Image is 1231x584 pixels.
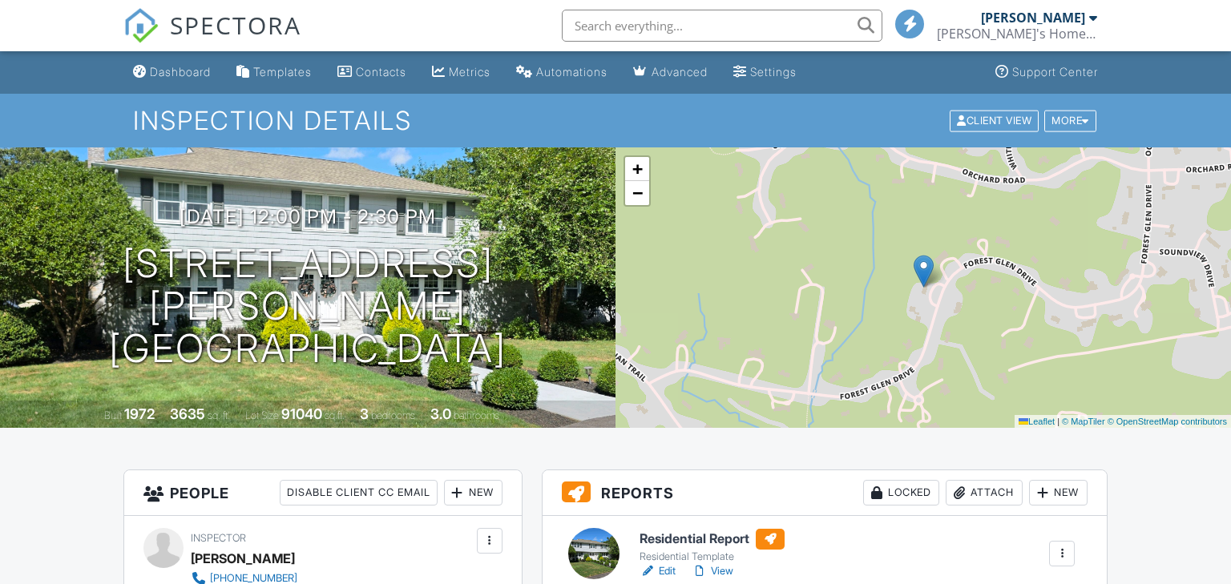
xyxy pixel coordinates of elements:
[281,405,322,422] div: 91040
[1044,110,1096,131] div: More
[937,26,1097,42] div: Ron's Home Inspection Service, LLC
[208,409,230,421] span: sq. ft.
[331,58,413,87] a: Contacts
[356,65,406,79] div: Contacts
[191,532,246,544] span: Inspector
[914,255,934,288] img: Marker
[124,405,155,422] div: 1972
[627,58,714,87] a: Advanced
[981,10,1085,26] div: [PERSON_NAME]
[123,22,301,55] a: SPECTORA
[253,65,312,79] div: Templates
[863,480,939,505] div: Locked
[632,183,643,203] span: −
[625,181,649,205] a: Zoom out
[989,58,1104,87] a: Support Center
[454,409,499,421] span: bathrooms
[1019,417,1055,426] a: Leaflet
[536,65,607,79] div: Automations
[950,110,1039,131] div: Client View
[325,409,345,421] span: sq.ft.
[510,58,614,87] a: Automations (Basic)
[133,107,1097,135] h1: Inspection Details
[104,409,122,421] span: Built
[180,206,436,228] h3: [DATE] 12:00 pm - 2:30 pm
[1062,417,1105,426] a: © MapTiler
[430,405,451,422] div: 3.0
[1108,417,1227,426] a: © OpenStreetMap contributors
[123,8,159,43] img: The Best Home Inspection Software - Spectora
[1029,480,1088,505] div: New
[652,65,708,79] div: Advanced
[245,409,279,421] span: Lot Size
[640,529,785,550] h6: Residential Report
[640,550,785,563] div: Residential Template
[444,480,502,505] div: New
[640,529,785,564] a: Residential Report Residential Template
[640,563,676,579] a: Edit
[26,243,590,369] h1: [STREET_ADDRESS][PERSON_NAME] [GEOGRAPHIC_DATA]
[170,405,205,422] div: 3635
[230,58,318,87] a: Templates
[280,480,438,505] div: Disable Client CC Email
[191,546,295,570] div: [PERSON_NAME]
[127,58,217,87] a: Dashboard
[543,470,1108,516] h3: Reports
[1012,65,1098,79] div: Support Center
[692,563,733,579] a: View
[625,157,649,181] a: Zoom in
[426,58,497,87] a: Metrics
[371,409,415,421] span: bedrooms
[360,405,369,422] div: 3
[449,65,490,79] div: Metrics
[150,65,211,79] div: Dashboard
[948,114,1043,126] a: Client View
[562,10,882,42] input: Search everything...
[1057,417,1059,426] span: |
[632,159,643,179] span: +
[946,480,1023,505] div: Attach
[727,58,803,87] a: Settings
[170,8,301,42] span: SPECTORA
[750,65,797,79] div: Settings
[124,470,522,516] h3: People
